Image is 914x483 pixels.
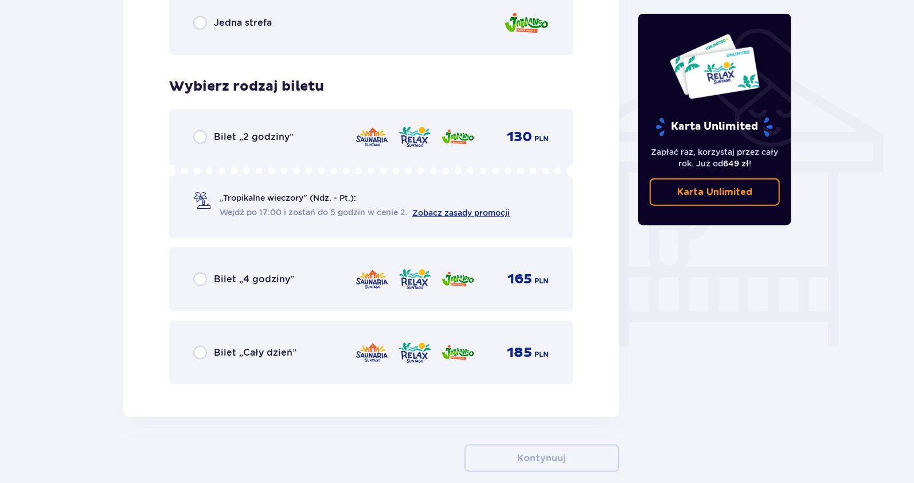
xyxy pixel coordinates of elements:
p: Bilet „2 godziny” [214,131,294,143]
a: Karta Unlimited [650,178,780,206]
span: 649 zł [723,159,749,168]
img: zone logo [441,267,475,291]
img: zone logo [355,125,389,149]
a: Zobacz zasady promocji [412,208,510,217]
p: Bilet „Cały dzień” [214,346,296,359]
img: zone logo [441,341,475,365]
img: zone logo [503,7,549,40]
p: 130 [507,128,533,146]
p: PLN [535,134,549,144]
p: 165 [508,271,533,288]
p: „Tropikalne wieczory" (Ndz. - Pt.): [220,192,356,204]
p: Karta Unlimited [677,186,752,198]
img: zone logo [398,341,432,365]
p: Zapłać raz, korzystaj przez cały rok. Już od ! [650,146,780,169]
img: zone logo [398,125,432,149]
span: Wejdź po 17:00 i zostań do 5 godzin w cenie 2. [220,207,408,218]
p: Bilet „4 godziny” [214,273,294,286]
img: zone logo [441,125,475,149]
p: PLN [535,276,549,286]
button: Kontynuuj [464,445,619,472]
p: Jedna strefa [214,17,272,29]
img: zone logo [355,341,389,365]
p: Karta Unlimited [655,117,774,137]
p: 185 [507,344,533,361]
img: zone logo [355,267,389,291]
p: Kontynuuj [518,452,566,465]
p: PLN [535,349,549,360]
p: Wybierz rodzaj biletu [169,78,324,95]
img: zone logo [398,267,432,291]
